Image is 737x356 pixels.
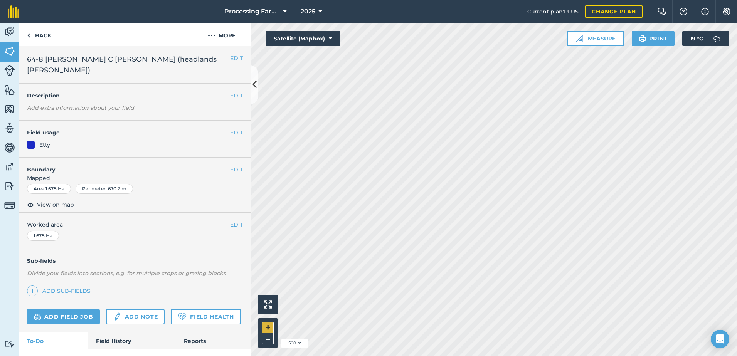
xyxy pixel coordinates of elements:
button: – [262,333,274,344]
img: fieldmargin Logo [8,5,19,18]
img: A cog icon [722,8,731,15]
img: svg+xml;base64,PD94bWwgdmVyc2lvbj0iMS4wIiBlbmNvZGluZz0idXRmLTgiPz4KPCEtLSBHZW5lcmF0b3I6IEFkb2JlIE... [4,180,15,192]
button: More [193,23,251,46]
span: 2025 [301,7,315,16]
img: svg+xml;base64,PHN2ZyB4bWxucz0iaHR0cDovL3d3dy53My5vcmcvMjAwMC9zdmciIHdpZHRoPSIxNCIgaGVpZ2h0PSIyNC... [30,286,35,296]
button: EDIT [230,128,243,137]
button: 19 °C [682,31,729,46]
img: Two speech bubbles overlapping with the left bubble in the forefront [657,8,666,15]
img: svg+xml;base64,PD94bWwgdmVyc2lvbj0iMS4wIiBlbmNvZGluZz0idXRmLTgiPz4KPCEtLSBHZW5lcmF0b3I6IEFkb2JlIE... [4,65,15,76]
img: svg+xml;base64,PD94bWwgdmVyc2lvbj0iMS4wIiBlbmNvZGluZz0idXRmLTgiPz4KPCEtLSBHZW5lcmF0b3I6IEFkb2JlIE... [4,340,15,348]
span: Worked area [27,220,243,229]
span: Processing Farms [224,7,280,16]
button: EDIT [230,91,243,100]
em: Divide your fields into sections, e.g. for multiple crops or grazing blocks [27,270,226,277]
a: Reports [176,332,251,349]
span: 64-8 [PERSON_NAME] C [PERSON_NAME] (headlands [PERSON_NAME]) [27,54,230,76]
img: svg+xml;base64,PHN2ZyB4bWxucz0iaHR0cDovL3d3dy53My5vcmcvMjAwMC9zdmciIHdpZHRoPSI1NiIgaGVpZ2h0PSI2MC... [4,45,15,57]
img: svg+xml;base64,PHN2ZyB4bWxucz0iaHR0cDovL3d3dy53My5vcmcvMjAwMC9zdmciIHdpZHRoPSI5IiBoZWlnaHQ9IjI0Ii... [27,31,30,40]
button: EDIT [230,54,243,62]
img: svg+xml;base64,PD94bWwgdmVyc2lvbj0iMS4wIiBlbmNvZGluZz0idXRmLTgiPz4KPCEtLSBHZW5lcmF0b3I6IEFkb2JlIE... [4,26,15,38]
a: Back [19,23,59,46]
h4: Sub-fields [19,257,251,265]
a: Change plan [585,5,643,18]
div: 1.678 Ha [27,231,59,241]
img: svg+xml;base64,PHN2ZyB4bWxucz0iaHR0cDovL3d3dy53My5vcmcvMjAwMC9zdmciIHdpZHRoPSI1NiIgaGVpZ2h0PSI2MC... [4,84,15,96]
img: Ruler icon [575,35,583,42]
button: EDIT [230,220,243,229]
img: svg+xml;base64,PD94bWwgdmVyc2lvbj0iMS4wIiBlbmNvZGluZz0idXRmLTgiPz4KPCEtLSBHZW5lcmF0b3I6IEFkb2JlIE... [4,200,15,211]
img: svg+xml;base64,PD94bWwgdmVyc2lvbj0iMS4wIiBlbmNvZGluZz0idXRmLTgiPz4KPCEtLSBHZW5lcmF0b3I6IEFkb2JlIE... [4,161,15,173]
img: svg+xml;base64,PD94bWwgdmVyc2lvbj0iMS4wIiBlbmNvZGluZz0idXRmLTgiPz4KPCEtLSBHZW5lcmF0b3I6IEFkb2JlIE... [4,123,15,134]
img: svg+xml;base64,PHN2ZyB4bWxucz0iaHR0cDovL3d3dy53My5vcmcvMjAwMC9zdmciIHdpZHRoPSIxOSIgaGVpZ2h0PSIyNC... [639,34,646,43]
span: Current plan : PLUS [527,7,579,16]
h4: Boundary [19,158,230,174]
span: 19 ° C [690,31,703,46]
em: Add extra information about your field [27,104,134,111]
img: svg+xml;base64,PD94bWwgdmVyc2lvbj0iMS4wIiBlbmNvZGluZz0idXRmLTgiPz4KPCEtLSBHZW5lcmF0b3I6IEFkb2JlIE... [113,312,121,321]
button: Satellite (Mapbox) [266,31,340,46]
a: Field History [88,332,176,349]
span: Mapped [19,174,251,182]
img: svg+xml;base64,PHN2ZyB4bWxucz0iaHR0cDovL3d3dy53My5vcmcvMjAwMC9zdmciIHdpZHRoPSIxNyIgaGVpZ2h0PSIxNy... [701,7,709,16]
h4: Field usage [27,128,230,137]
button: EDIT [230,165,243,174]
h4: Description [27,91,243,100]
img: svg+xml;base64,PD94bWwgdmVyc2lvbj0iMS4wIiBlbmNvZGluZz0idXRmLTgiPz4KPCEtLSBHZW5lcmF0b3I6IEFkb2JlIE... [4,142,15,153]
button: + [262,322,274,333]
img: A question mark icon [679,8,688,15]
a: Field Health [171,309,241,324]
div: Etty [39,141,50,149]
div: Open Intercom Messenger [711,330,729,348]
button: View on map [27,200,74,209]
div: Area : 1.678 Ha [27,184,71,194]
img: svg+xml;base64,PHN2ZyB4bWxucz0iaHR0cDovL3d3dy53My5vcmcvMjAwMC9zdmciIHdpZHRoPSIyMCIgaGVpZ2h0PSIyNC... [208,31,215,40]
a: To-Do [19,332,88,349]
a: Add note [106,309,165,324]
div: Perimeter : 670.2 m [76,184,133,194]
img: svg+xml;base64,PD94bWwgdmVyc2lvbj0iMS4wIiBlbmNvZGluZz0idXRmLTgiPz4KPCEtLSBHZW5lcmF0b3I6IEFkb2JlIE... [709,31,725,46]
img: svg+xml;base64,PHN2ZyB4bWxucz0iaHR0cDovL3d3dy53My5vcmcvMjAwMC9zdmciIHdpZHRoPSIxOCIgaGVpZ2h0PSIyNC... [27,200,34,209]
button: Measure [567,31,624,46]
img: svg+xml;base64,PHN2ZyB4bWxucz0iaHR0cDovL3d3dy53My5vcmcvMjAwMC9zdmciIHdpZHRoPSI1NiIgaGVpZ2h0PSI2MC... [4,103,15,115]
a: Add sub-fields [27,285,94,296]
a: Add field job [27,309,100,324]
button: Print [632,31,675,46]
span: View on map [37,200,74,209]
img: Four arrows, one pointing top left, one top right, one bottom right and the last bottom left [264,300,272,309]
img: svg+xml;base64,PD94bWwgdmVyc2lvbj0iMS4wIiBlbmNvZGluZz0idXRmLTgiPz4KPCEtLSBHZW5lcmF0b3I6IEFkb2JlIE... [34,312,41,321]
